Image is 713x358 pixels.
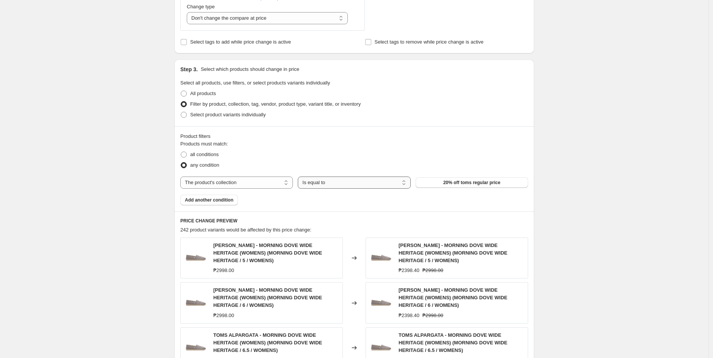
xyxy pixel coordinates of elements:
img: TOMSALPARGATA-MORNINGDOVEWIDEHERITAGE_WOMENS_80x.jpg [185,247,207,269]
span: any condition [190,162,219,168]
img: TOMSALPARGATA-MORNINGDOVEWIDEHERITAGE_WOMENS_80x.jpg [370,292,392,314]
span: Select tags to add while price change is active [190,39,291,45]
span: all conditions [190,152,219,157]
span: Select tags to remove while price change is active [375,39,484,45]
span: TOMS ALPARGATA - MORNING DOVE WIDE HERITAGE (WOMENS) (MORNING DOVE WIDE HERITAGE / 6.5 / WOMENS) [213,332,322,353]
h6: PRICE CHANGE PREVIEW [180,218,528,224]
div: Product filters [180,133,528,140]
button: 20% off toms regular price [416,177,528,188]
img: TOMSALPARGATA-MORNINGDOVEWIDEHERITAGE_WOMENS_80x.jpg [185,292,207,314]
span: [PERSON_NAME] - MORNING DOVE WIDE HERITAGE (WOMENS) (MORNING DOVE WIDE HERITAGE / 5 / WOMENS) [399,242,507,263]
span: [PERSON_NAME] - MORNING DOVE WIDE HERITAGE (WOMENS) (MORNING DOVE WIDE HERITAGE / 6 / WOMENS) [399,287,507,308]
div: ₱2998.00 [213,267,234,274]
button: Add another condition [180,195,238,205]
div: ₱2398.40 [399,267,419,274]
p: Select which products should change in price [201,66,299,73]
span: [PERSON_NAME] - MORNING DOVE WIDE HERITAGE (WOMENS) (MORNING DOVE WIDE HERITAGE / 6 / WOMENS) [213,287,322,308]
strike: ₱2998.00 [422,267,443,274]
span: TOMS ALPARGATA - MORNING DOVE WIDE HERITAGE (WOMENS) (MORNING DOVE WIDE HERITAGE / 6.5 / WOMENS) [399,332,507,353]
span: [PERSON_NAME] - MORNING DOVE WIDE HERITAGE (WOMENS) (MORNING DOVE WIDE HERITAGE / 5 / WOMENS) [213,242,322,263]
span: Filter by product, collection, tag, vendor, product type, variant title, or inventory [190,101,361,107]
span: Add another condition [185,197,233,203]
span: 20% off toms regular price [443,180,500,186]
div: ₱2398.40 [399,312,419,319]
h2: Step 3. [180,66,198,73]
span: Select all products, use filters, or select products variants individually [180,80,330,86]
span: Select product variants individually [190,112,266,117]
strike: ₱2998.00 [422,312,443,319]
span: Change type [187,4,215,9]
span: Products must match: [180,141,228,147]
div: ₱2998.00 [213,312,234,319]
span: 242 product variants would be affected by this price change: [180,227,311,233]
img: TOMSALPARGATA-MORNINGDOVEWIDEHERITAGE_WOMENS_80x.jpg [370,247,392,269]
span: All products [190,91,216,96]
